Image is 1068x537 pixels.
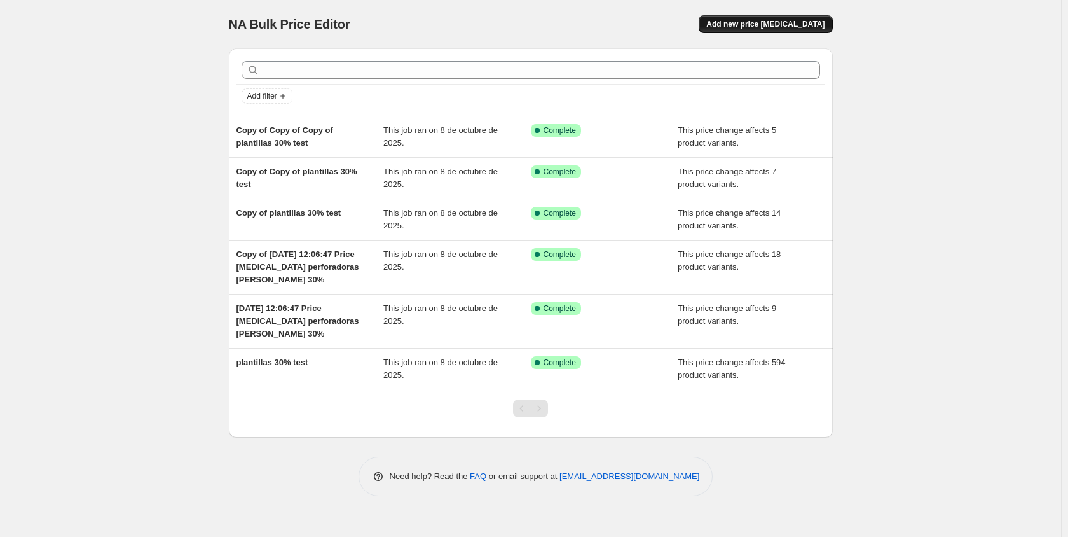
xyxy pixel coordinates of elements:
[678,249,781,272] span: This price change affects 18 product variants.
[544,358,576,368] span: Complete
[390,471,470,481] span: Need help? Read the
[383,358,498,380] span: This job ran on 8 de octubre de 2025.
[470,471,486,481] a: FAQ
[544,303,576,314] span: Complete
[229,17,350,31] span: NA Bulk Price Editor
[383,249,498,272] span: This job ran on 8 de octubre de 2025.
[699,15,832,33] button: Add new price [MEDICAL_DATA]
[544,208,576,218] span: Complete
[544,249,576,260] span: Complete
[236,167,357,189] span: Copy of Copy of plantillas 30% test
[236,125,333,148] span: Copy of Copy of Copy of plantillas 30% test
[678,303,776,326] span: This price change affects 9 product variants.
[247,91,277,101] span: Add filter
[678,358,786,380] span: This price change affects 594 product variants.
[383,167,498,189] span: This job ran on 8 de octubre de 2025.
[383,303,498,326] span: This job ran on 8 de octubre de 2025.
[678,125,776,148] span: This price change affects 5 product variants.
[242,88,292,104] button: Add filter
[544,167,576,177] span: Complete
[544,125,576,136] span: Complete
[486,471,559,481] span: or email support at
[678,167,776,189] span: This price change affects 7 product variants.
[236,208,341,218] span: Copy of plantillas 30% test
[706,19,825,29] span: Add new price [MEDICAL_DATA]
[236,249,359,284] span: Copy of [DATE] 12:06:47 Price [MEDICAL_DATA] perforadoras [PERSON_NAME] 30%
[383,208,498,230] span: This job ran on 8 de octubre de 2025.
[678,208,781,230] span: This price change affects 14 product variants.
[513,400,548,417] nav: Pagination
[559,471,699,481] a: [EMAIL_ADDRESS][DOMAIN_NAME]
[236,303,359,338] span: [DATE] 12:06:47 Price [MEDICAL_DATA] perforadoras [PERSON_NAME] 30%
[236,358,308,367] span: plantillas 30% test
[383,125,498,148] span: This job ran on 8 de octubre de 2025.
